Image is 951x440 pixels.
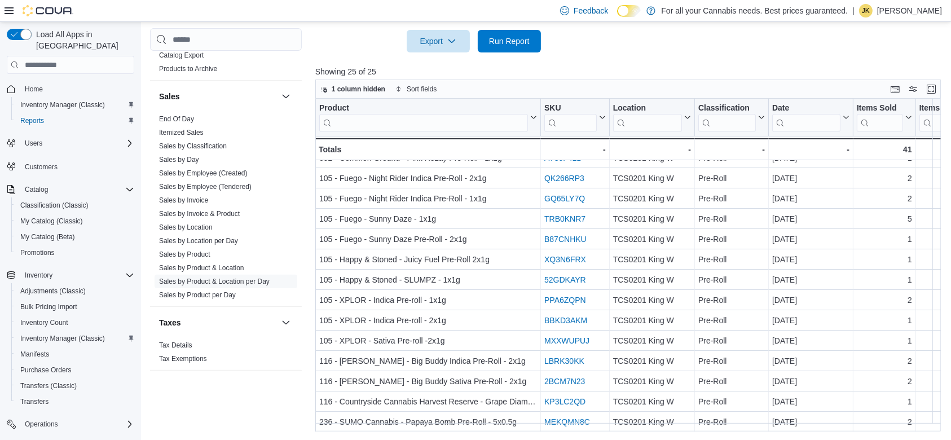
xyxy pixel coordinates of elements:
[159,223,213,232] span: Sales by Location
[20,269,134,282] span: Inventory
[159,129,204,137] a: Itemized Sales
[857,103,912,132] button: Items Sold
[11,113,139,129] button: Reports
[20,82,47,96] a: Home
[20,159,134,173] span: Customers
[11,331,139,346] button: Inventory Manager (Classic)
[25,162,58,171] span: Customers
[574,5,608,16] span: Feedback
[16,300,134,314] span: Bulk Pricing Import
[16,300,82,314] a: Bulk Pricing Import
[20,183,52,196] button: Catalog
[319,192,537,205] div: 105 - Fuego - Night Rider Indica Pre-Roll - 1x1g
[159,91,180,102] h3: Sales
[857,293,912,307] div: 2
[20,366,72,375] span: Purchase Orders
[159,128,204,137] span: Itemized Sales
[698,375,765,388] div: Pre-Roll
[698,253,765,266] div: Pre-Roll
[613,293,690,307] div: TCS0201 King W
[150,49,302,80] div: Products
[407,30,470,52] button: Export
[906,82,920,96] button: Display options
[698,192,765,205] div: Pre-Roll
[159,183,252,191] a: Sales by Employee (Tendered)
[11,97,139,113] button: Inventory Manager (Classic)
[407,85,437,94] span: Sort fields
[159,317,181,328] h3: Taxes
[150,338,302,370] div: Taxes
[20,232,75,241] span: My Catalog (Beta)
[661,4,848,17] p: For all your Cannabis needs. Best prices guaranteed.
[857,103,903,132] div: Items Sold
[319,415,537,429] div: 236 - SUMO Cannabis - Papaya Bomb Pre-Roll - 5x0.5g
[20,350,49,359] span: Manifests
[11,283,139,299] button: Adjustments (Classic)
[544,174,584,183] a: QK266RP3
[772,143,849,156] div: -
[159,210,240,218] a: Sales by Invoice & Product
[159,209,240,218] span: Sales by Invoice & Product
[319,273,537,287] div: 105 - Happy & Stoned - SLUMPZ - 1x1g
[23,5,73,16] img: Cova
[25,271,52,280] span: Inventory
[2,81,139,97] button: Home
[20,160,62,174] a: Customers
[159,142,227,151] span: Sales by Classification
[613,334,690,347] div: TCS0201 King W
[11,213,139,229] button: My Catalog (Classic)
[391,82,441,96] button: Sort fields
[544,275,586,284] a: 52GDKAYR
[772,334,849,347] div: [DATE]
[16,316,73,329] a: Inventory Count
[698,232,765,246] div: Pre-Roll
[857,354,912,368] div: 2
[20,201,89,210] span: Classification (Classic)
[857,232,912,246] div: 1
[319,314,537,327] div: 105 - XPLOR - Indica Pre-roll - 2x1g
[20,417,134,431] span: Operations
[11,229,139,245] button: My Catalog (Beta)
[319,103,537,132] button: Product
[857,395,912,408] div: 1
[698,334,765,347] div: Pre-Roll
[159,155,199,164] span: Sales by Day
[544,214,585,223] a: TRB0KNR7
[316,82,390,96] button: 1 column hidden
[332,85,385,94] span: 1 column hidden
[613,143,690,156] div: -
[613,253,690,266] div: TCS0201 King W
[2,135,139,151] button: Users
[16,284,134,298] span: Adjustments (Classic)
[544,143,606,156] div: -
[159,51,204,59] a: Catalog Export
[698,273,765,287] div: Pre-Roll
[16,199,93,212] a: Classification (Classic)
[16,199,134,212] span: Classification (Classic)
[319,232,537,246] div: 105 - Fuego - Sunny Daze Pre-Roll - 2x1g
[857,273,912,287] div: 1
[613,395,690,408] div: TCS0201 King W
[772,293,849,307] div: [DATE]
[857,103,903,114] div: Items Sold
[16,379,134,393] span: Transfers (Classic)
[319,334,537,347] div: 105 - XPLOR - Sativa Pre-roll -2x1g
[159,237,238,245] a: Sales by Location per Day
[544,417,590,426] a: MEKQMN8C
[544,103,606,132] button: SKU
[16,114,49,127] a: Reports
[32,29,134,51] span: Load All Apps in [GEOGRAPHIC_DATA]
[16,395,53,408] a: Transfers
[413,30,463,52] span: Export
[25,185,48,194] span: Catalog
[315,66,948,77] p: Showing 25 of 25
[16,284,90,298] a: Adjustments (Classic)
[20,334,105,343] span: Inventory Manager (Classic)
[16,347,134,361] span: Manifests
[772,273,849,287] div: [DATE]
[772,103,840,114] div: Date
[319,395,537,408] div: 116 - Countryside Cannabis Harvest Reserve - Grape Diamonds Pre-Roll - 1x1g
[857,192,912,205] div: 2
[20,217,83,226] span: My Catalog (Classic)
